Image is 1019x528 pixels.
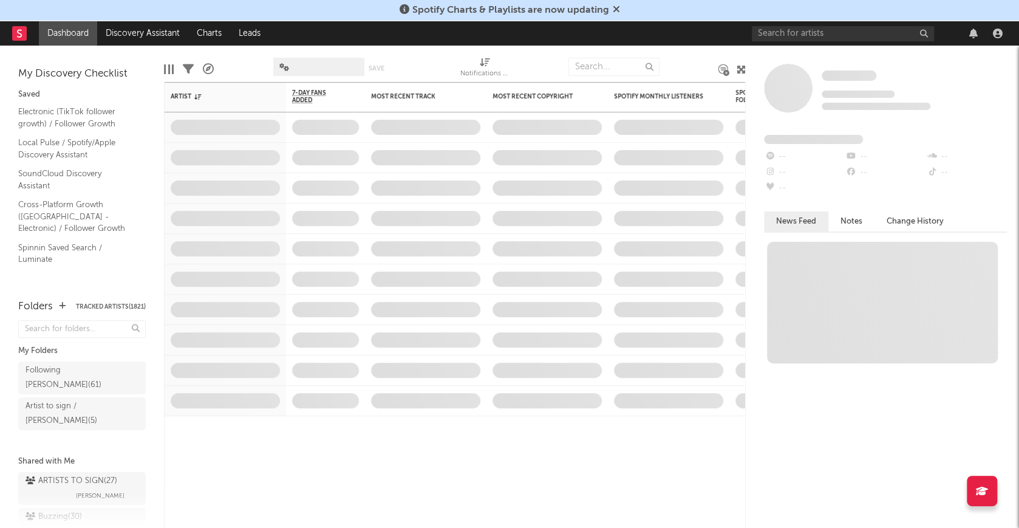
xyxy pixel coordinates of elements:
[26,510,82,524] div: Buzzing ( 30 )
[926,165,1007,180] div: --
[18,67,146,81] div: My Discovery Checklist
[18,241,134,266] a: Spinnin Saved Search / Luminate
[164,52,174,87] div: Edit Columns
[764,180,845,196] div: --
[764,165,845,180] div: --
[76,489,124,503] span: [PERSON_NAME]
[18,136,134,161] a: Local Pulse / Spotify/Apple Discovery Assistant
[26,363,111,393] div: Following [PERSON_NAME] ( 61 )
[18,275,146,290] div: Recommended
[845,149,925,165] div: --
[460,67,509,81] div: Notifications (Artist)
[18,454,146,469] div: Shared with Me
[369,65,384,72] button: Save
[18,198,134,235] a: Cross-Platform Growth ([GEOGRAPHIC_DATA] - Electronic) / Follower Growth
[764,135,863,144] span: Fans Added by Platform
[412,5,609,15] span: Spotify Charts & Playlists are now updating
[614,93,705,100] div: Spotify Monthly Listeners
[874,211,956,231] button: Change History
[39,21,97,46] a: Dashboard
[18,105,134,130] a: Electronic (TikTok follower growth) / Follower Growth
[230,21,269,46] a: Leads
[26,399,111,428] div: Artist to sign / [PERSON_NAME] ( 5 )
[735,89,778,104] div: Spotify Followers
[764,149,845,165] div: --
[822,70,876,82] a: Some Artist
[18,472,146,505] a: ARTISTS TO SIGN(27)[PERSON_NAME]
[171,93,262,100] div: Artist
[203,52,214,87] div: A&R Pipeline
[18,300,53,314] div: Folders
[76,304,146,310] button: Tracked Artists(1821)
[613,5,620,15] span: Dismiss
[752,26,934,41] input: Search for artists
[492,93,584,100] div: Most Recent Copyright
[97,21,188,46] a: Discovery Assistant
[18,344,146,358] div: My Folders
[764,211,828,231] button: News Feed
[568,58,659,76] input: Search...
[18,320,146,338] input: Search for folders...
[188,21,230,46] a: Charts
[18,362,146,394] a: Following [PERSON_NAME](61)
[822,103,930,110] span: 0 fans last week
[18,167,134,192] a: SoundCloud Discovery Assistant
[822,70,876,81] span: Some Artist
[18,87,146,102] div: Saved
[845,165,925,180] div: --
[371,93,462,100] div: Most Recent Track
[292,89,341,104] span: 7-Day Fans Added
[460,52,509,87] div: Notifications (Artist)
[828,211,874,231] button: Notes
[926,149,1007,165] div: --
[26,474,117,489] div: ARTISTS TO SIGN ( 27 )
[822,91,895,98] span: Tracking Since: [DATE]
[183,52,194,87] div: Filters
[18,397,146,430] a: Artist to sign / [PERSON_NAME](5)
